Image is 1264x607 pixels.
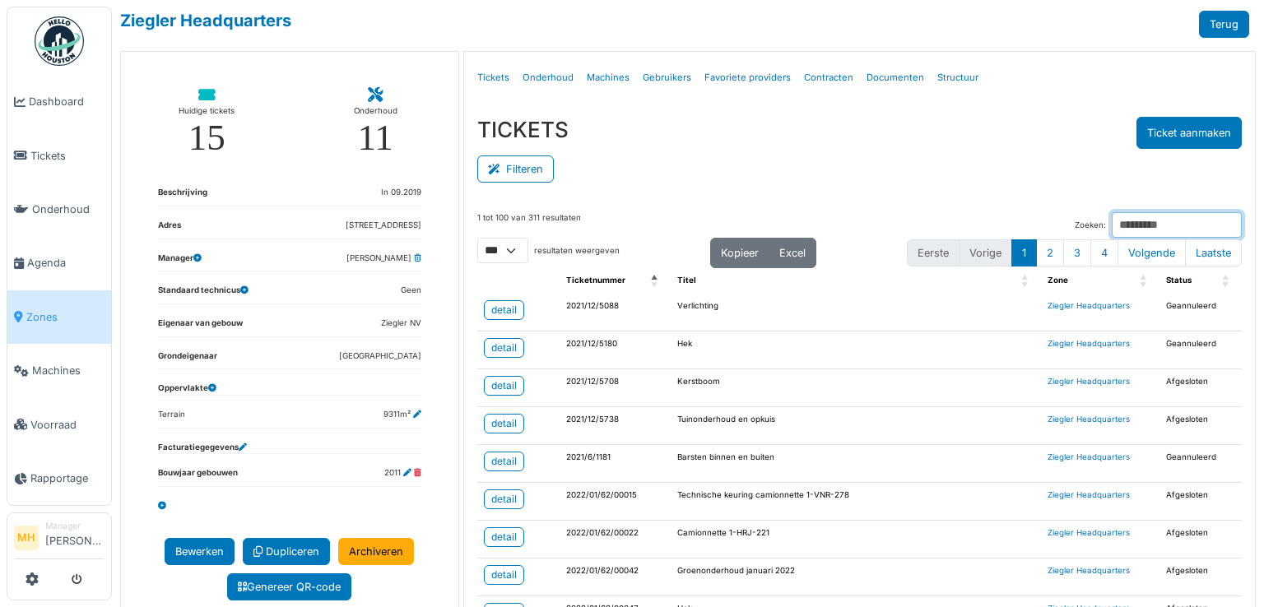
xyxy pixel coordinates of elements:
[32,202,105,217] span: Onderhoud
[491,492,517,507] div: detail
[671,407,1041,445] td: Tuinonderhoud en opkuis
[484,338,524,358] a: detail
[1048,276,1068,285] span: Zone
[337,75,413,169] a: Onderhoud 11
[346,220,421,232] dd: [STREET_ADDRESS]
[1118,239,1186,266] button: Next
[158,442,247,454] dt: Facturatiegegevens
[7,75,111,128] a: Dashboard
[35,16,84,66] img: Badge_color-CXgf-gQk.svg
[1036,239,1064,266] button: 2
[477,155,554,183] button: Filteren
[671,331,1041,369] td: Hek
[1048,377,1130,386] a: Ziegler Headquarters
[381,187,421,199] dd: In 09.2019
[1222,268,1232,294] span: Status: Activate to sort
[560,407,671,445] td: 2021/12/5738
[1063,239,1091,266] button: 3
[491,568,517,582] div: detail
[1159,407,1242,445] td: Afgesloten
[158,409,185,421] dd: Terrain
[1166,276,1192,285] span: Status
[484,376,524,396] a: detail
[636,58,698,97] a: Gebruikers
[339,350,421,363] dd: [GEOGRAPHIC_DATA]
[158,350,217,369] dt: Grondeigenaar
[1159,483,1242,521] td: Afgesloten
[165,538,235,565] a: Bewerken
[484,414,524,433] a: detail
[29,94,105,109] span: Dashboard
[491,378,517,393] div: detail
[1021,268,1031,294] span: Titel: Activate to sort
[1199,11,1249,38] a: Terug
[491,416,517,431] div: detail
[45,520,105,532] div: Manager
[158,220,181,239] dt: Adres
[484,527,524,547] a: detail
[338,538,414,565] a: Archiveren
[797,58,860,97] a: Contracten
[1048,415,1130,424] a: Ziegler Headquarters
[560,521,671,558] td: 2022/01/62/00022
[1048,528,1130,537] a: Ziegler Headquarters
[1159,294,1242,331] td: Geannuleerd
[698,58,797,97] a: Favoriete providers
[1048,452,1130,461] a: Ziegler Headquarters
[484,489,524,509] a: detail
[907,239,1242,266] nav: pagination
[671,558,1041,596] td: Groenonderhoud januari 2022
[1075,220,1106,232] label: Zoeken:
[120,11,291,30] a: Ziegler Headquarters
[560,445,671,483] td: 2021/6/1181
[671,445,1041,483] td: Barsten binnen en buiten
[381,317,421,330] dd: Ziegler NV
[354,103,397,119] div: Onderhoud
[158,187,207,206] dt: Beschrijving
[1048,301,1130,310] a: Ziegler Headquarters
[560,483,671,521] td: 2022/01/62/00015
[671,521,1041,558] td: Camionnette 1-HRJ-221
[1140,268,1150,294] span: Zone: Activate to sort
[7,128,111,182] a: Tickets
[158,253,202,271] dt: Manager
[671,483,1041,521] td: Technische keuring camionnette 1-VNR-278
[45,520,105,555] li: [PERSON_NAME]
[721,247,759,259] span: Kopieer
[484,452,524,471] a: detail
[671,294,1041,331] td: Verlichting
[27,255,105,271] span: Agenda
[32,363,105,378] span: Machines
[346,253,421,265] dd: [PERSON_NAME]
[580,58,636,97] a: Machines
[30,417,105,433] span: Voorraad
[471,58,516,97] a: Tickets
[384,467,421,480] dd: 2011
[7,397,111,451] a: Voorraad
[158,467,238,486] dt: Bouwjaar gebouwen
[188,119,225,156] div: 15
[677,276,696,285] span: Titel
[158,317,243,336] dt: Eigenaar van gebouw
[1136,117,1242,149] button: Ticket aanmaken
[401,285,421,297] dd: Geen
[534,245,620,257] label: resultaten weergeven
[560,558,671,596] td: 2022/01/62/00042
[1159,558,1242,596] td: Afgesloten
[477,117,569,142] h3: TICKETS
[158,382,216,395] dt: Oppervlakte
[158,285,249,303] dt: Standaard technicus
[1159,445,1242,483] td: Geannuleerd
[484,565,524,585] a: detail
[779,247,806,259] span: Excel
[14,526,39,550] li: MH
[243,538,330,565] a: Dupliceren
[710,238,769,268] button: Kopieer
[30,470,105,486] span: Rapportage
[491,341,517,355] div: detail
[491,454,517,469] div: detail
[516,58,580,97] a: Onderhoud
[560,294,671,331] td: 2021/12/5088
[931,58,985,97] a: Structuur
[1048,566,1130,575] a: Ziegler Headquarters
